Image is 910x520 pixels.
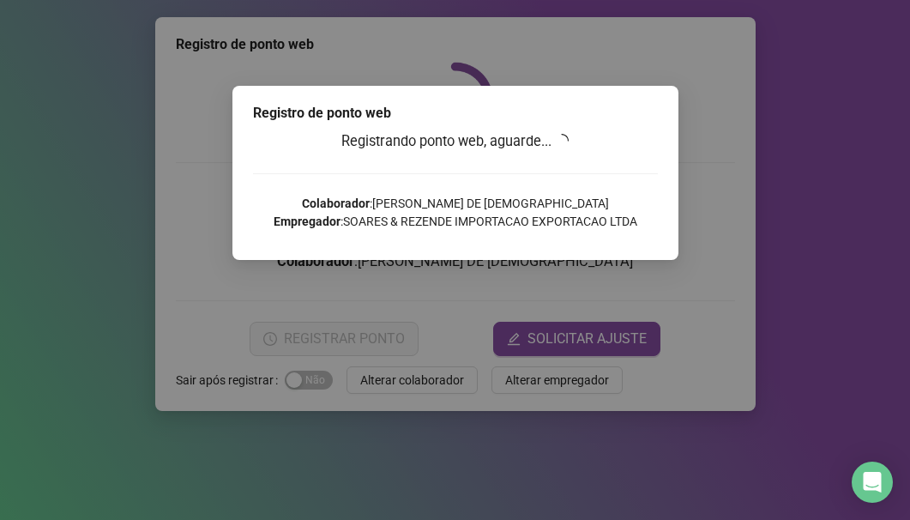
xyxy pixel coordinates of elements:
div: Open Intercom Messenger [852,462,893,503]
p: : [PERSON_NAME] DE [DEMOGRAPHIC_DATA] : SOARES & REZENDE IMPORTACAO EXPORTACAO LTDA [253,195,658,231]
span: loading [552,131,571,150]
h3: Registrando ponto web, aguarde... [253,130,658,153]
strong: Empregador [274,215,340,228]
strong: Colaborador [302,197,370,210]
div: Registro de ponto web [253,103,658,124]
